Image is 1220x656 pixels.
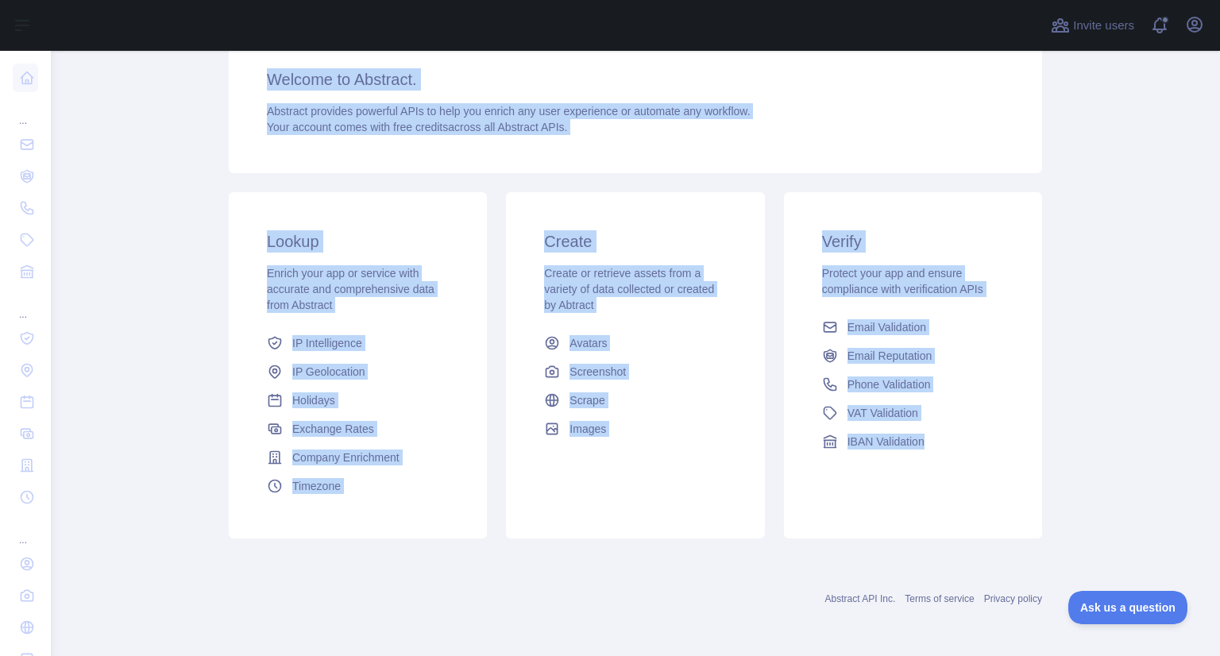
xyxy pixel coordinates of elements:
a: Exchange Rates [261,415,455,443]
a: VAT Validation [816,399,1010,427]
a: Scrape [538,386,732,415]
span: Avatars [569,335,607,351]
span: IBAN Validation [847,434,925,450]
span: Screenshot [569,364,626,380]
span: Phone Validation [847,376,931,392]
span: Scrape [569,392,604,408]
span: Images [569,421,606,437]
a: IP Intelligence [261,329,455,357]
span: Abstract provides powerful APIs to help you enrich any user experience or automate any workflow. [267,105,751,118]
iframe: Toggle Customer Support [1068,591,1188,624]
div: ... [13,515,38,546]
span: Timezone [292,478,341,494]
a: Avatars [538,329,732,357]
a: Privacy policy [984,593,1042,604]
a: Holidays [261,386,455,415]
span: Protect your app and ensure compliance with verification APIs [822,267,983,295]
span: Email Validation [847,319,926,335]
span: VAT Validation [847,405,918,421]
span: Company Enrichment [292,450,400,465]
span: IP Geolocation [292,364,365,380]
a: Abstract API Inc. [825,593,896,604]
span: Enrich your app or service with accurate and comprehensive data from Abstract [267,267,434,311]
span: Exchange Rates [292,421,374,437]
a: Screenshot [538,357,732,386]
button: Invite users [1048,13,1137,38]
a: Email Validation [816,313,1010,342]
a: Company Enrichment [261,443,455,472]
span: Invite users [1073,17,1134,35]
h3: Lookup [267,230,449,253]
span: Your account comes with across all Abstract APIs. [267,121,567,133]
span: Email Reputation [847,348,932,364]
span: free credits [393,121,448,133]
a: Email Reputation [816,342,1010,370]
a: Terms of service [905,593,974,604]
h3: Verify [822,230,1004,253]
span: Holidays [292,392,335,408]
span: Create or retrieve assets from a variety of data collected or created by Abtract [544,267,714,311]
h3: Welcome to Abstract. [267,68,1004,91]
div: ... [13,289,38,321]
h3: Create [544,230,726,253]
a: IBAN Validation [816,427,1010,456]
div: ... [13,95,38,127]
a: Phone Validation [816,370,1010,399]
a: Timezone [261,472,455,500]
a: IP Geolocation [261,357,455,386]
a: Images [538,415,732,443]
span: IP Intelligence [292,335,362,351]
